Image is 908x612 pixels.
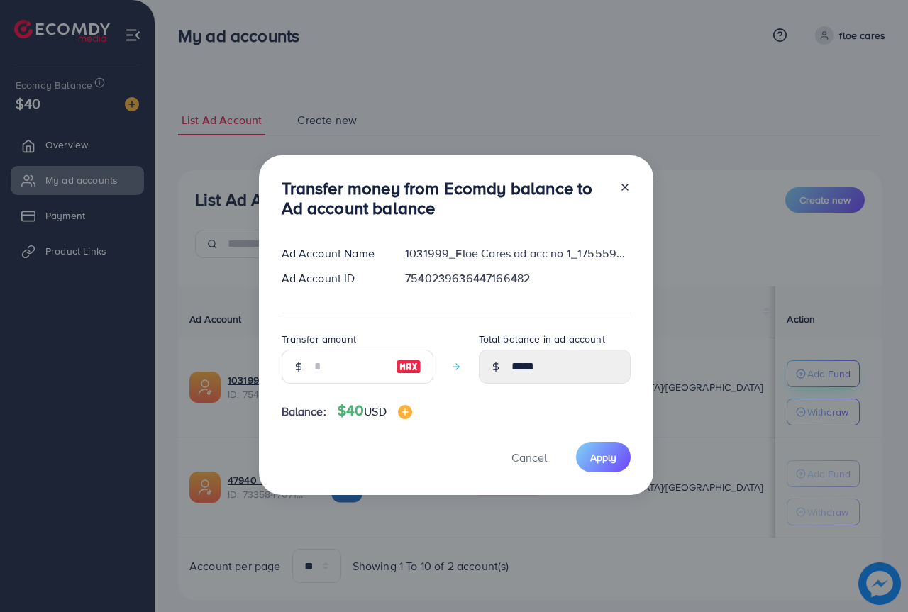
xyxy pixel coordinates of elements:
[282,404,326,420] span: Balance:
[576,442,631,472] button: Apply
[479,332,605,346] label: Total balance in ad account
[590,450,616,464] span: Apply
[282,178,608,219] h3: Transfer money from Ecomdy balance to Ad account balance
[494,442,565,472] button: Cancel
[282,332,356,346] label: Transfer amount
[338,402,412,420] h4: $40
[511,450,547,465] span: Cancel
[396,358,421,375] img: image
[394,245,641,262] div: 1031999_Floe Cares ad acc no 1_1755598915786
[364,404,386,419] span: USD
[394,270,641,286] div: 7540239636447166482
[270,245,394,262] div: Ad Account Name
[398,405,412,419] img: image
[270,270,394,286] div: Ad Account ID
